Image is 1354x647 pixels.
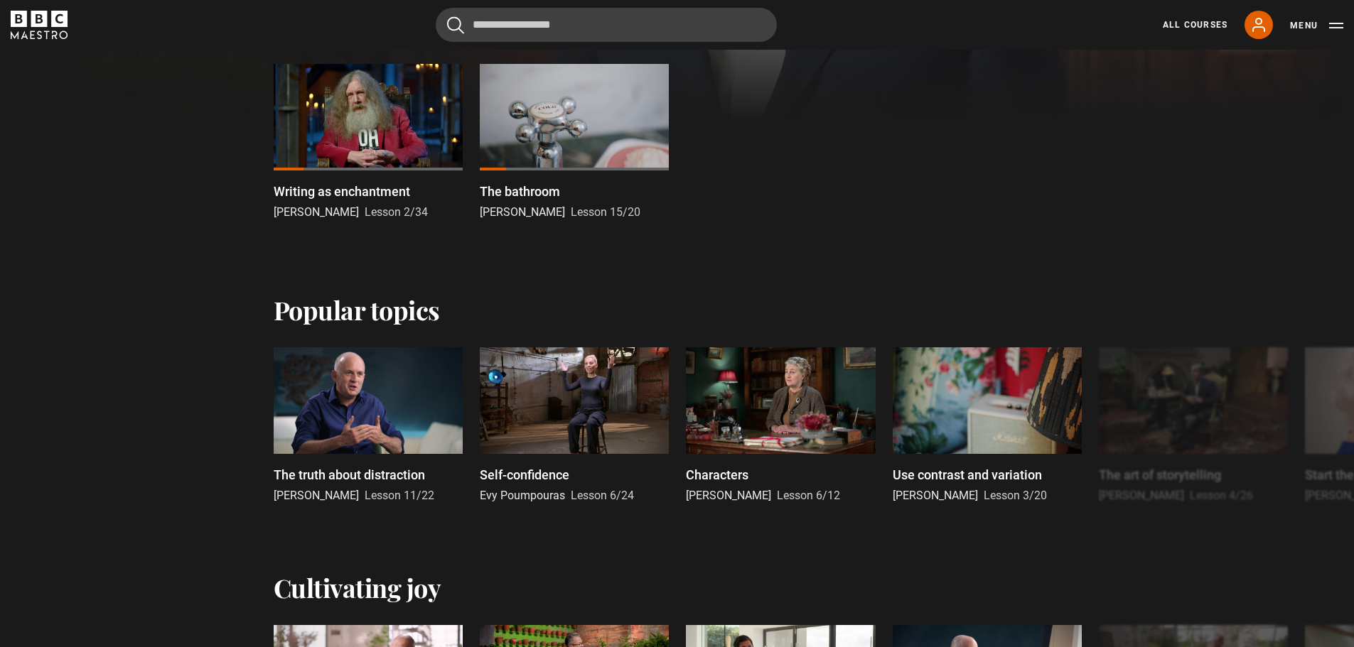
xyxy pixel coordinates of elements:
a: The bathroom [PERSON_NAME] Lesson 15/20 [480,64,669,221]
span: [PERSON_NAME] [893,489,978,502]
p: Use contrast and variation [893,465,1042,484]
span: Lesson 6/12 [777,489,840,502]
span: Lesson 15/20 [571,205,640,219]
h2: Cultivating joy [274,572,441,602]
span: Lesson 11/22 [365,489,434,502]
input: Search [436,8,777,42]
span: [PERSON_NAME] [480,205,565,219]
h2: Popular topics [274,295,440,325]
span: Lesson 2/34 [365,205,428,219]
p: Writing as enchantment [274,182,410,201]
span: Evy Poumpouras [480,489,565,502]
span: Lesson 4/26 [1190,489,1253,502]
svg: BBC Maestro [11,11,68,39]
p: The truth about distraction [274,465,425,484]
span: [PERSON_NAME] [274,489,359,502]
span: Lesson 6/24 [571,489,634,502]
p: Characters [686,465,748,484]
span: [PERSON_NAME] [686,489,771,502]
a: Use contrast and variation [PERSON_NAME] Lesson 3/20 [893,347,1082,504]
button: Submit the search query [447,16,464,34]
button: Toggle navigation [1290,18,1343,33]
a: Writing as enchantment [PERSON_NAME] Lesson 2/34 [274,64,463,221]
a: Characters [PERSON_NAME] Lesson 6/12 [686,347,875,504]
p: The art of storytelling [1099,465,1221,484]
p: Self-confidence [480,465,569,484]
a: Self-confidence Evy Poumpouras Lesson 6/24 [480,347,669,504]
span: [PERSON_NAME] [1099,489,1184,502]
span: Lesson 3/20 [984,489,1047,502]
a: All Courses [1163,18,1227,31]
p: The bathroom [480,182,560,201]
span: [PERSON_NAME] [274,205,359,219]
a: The truth about distraction [PERSON_NAME] Lesson 11/22 [274,347,463,504]
a: The art of storytelling [PERSON_NAME] Lesson 4/26 [1099,347,1288,504]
